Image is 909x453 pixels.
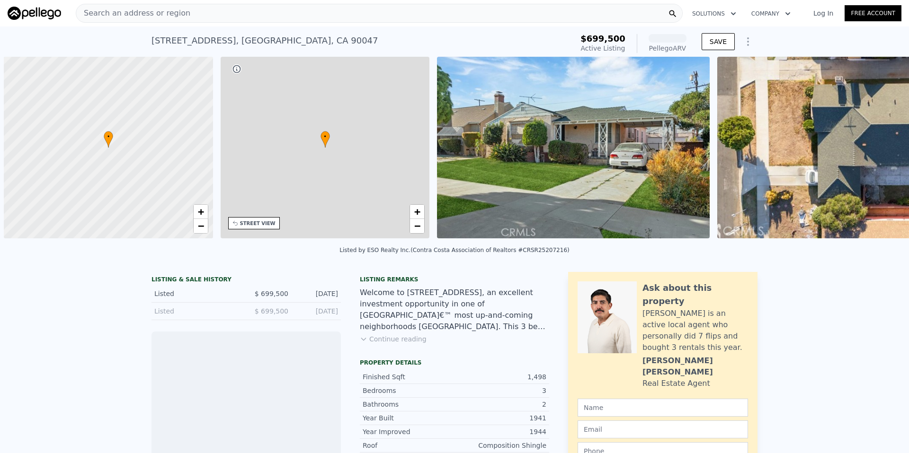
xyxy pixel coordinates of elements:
[578,420,748,438] input: Email
[197,206,204,218] span: +
[649,44,686,53] div: Pellego ARV
[739,32,757,51] button: Show Options
[321,131,330,148] div: •
[642,308,748,353] div: [PERSON_NAME] is an active local agent who personally did 7 flips and bought 3 rentals this year.
[580,34,625,44] span: $699,500
[437,57,710,238] img: Sale: 167715550 Parcel: 48248733
[454,427,546,436] div: 1944
[578,399,748,417] input: Name
[296,306,338,316] div: [DATE]
[154,289,239,298] div: Listed
[104,131,113,148] div: •
[410,205,424,219] a: Zoom in
[410,219,424,233] a: Zoom out
[744,5,798,22] button: Company
[154,306,239,316] div: Listed
[642,281,748,308] div: Ask about this property
[363,400,454,409] div: Bathrooms
[360,359,549,366] div: Property details
[363,372,454,382] div: Finished Sqft
[454,441,546,450] div: Composition Shingle
[702,33,735,50] button: SAVE
[685,5,744,22] button: Solutions
[255,290,288,297] span: $ 699,500
[321,132,330,141] span: •
[296,289,338,298] div: [DATE]
[363,427,454,436] div: Year Improved
[240,220,276,227] div: STREET VIEW
[363,413,454,423] div: Year Built
[151,34,378,47] div: [STREET_ADDRESS] , [GEOGRAPHIC_DATA] , CA 90047
[414,206,420,218] span: +
[360,287,549,332] div: Welcome to [STREET_ADDRESS], an excellent investment opportunity in one of [GEOGRAPHIC_DATA]€™ mo...
[339,247,569,253] div: Listed by ESO Realty Inc. (Contra Costa Association of Realtors #CRSR25207216)
[194,219,208,233] a: Zoom out
[363,386,454,395] div: Bedrooms
[76,8,190,19] span: Search an address or region
[8,7,61,20] img: Pellego
[454,413,546,423] div: 1941
[414,220,420,232] span: −
[360,276,549,283] div: Listing remarks
[642,355,748,378] div: [PERSON_NAME] [PERSON_NAME]
[642,378,710,389] div: Real Estate Agent
[151,276,341,285] div: LISTING & SALE HISTORY
[255,307,288,315] span: $ 699,500
[454,400,546,409] div: 2
[194,205,208,219] a: Zoom in
[363,441,454,450] div: Roof
[454,372,546,382] div: 1,498
[197,220,204,232] span: −
[104,132,113,141] span: •
[360,334,427,344] button: Continue reading
[845,5,901,21] a: Free Account
[454,386,546,395] div: 3
[802,9,845,18] a: Log In
[581,44,625,52] span: Active Listing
